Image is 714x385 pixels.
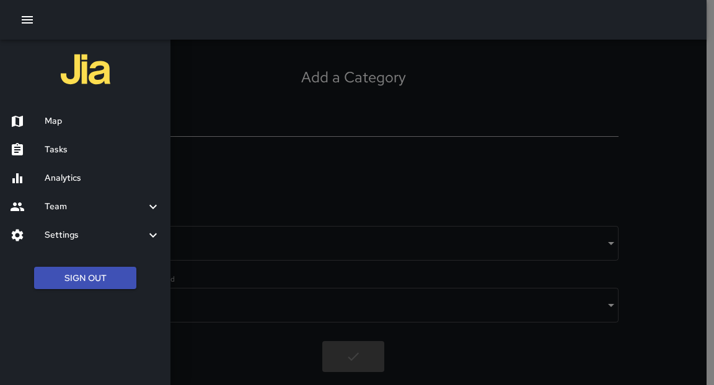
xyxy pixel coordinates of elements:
img: jia-logo [61,45,110,94]
h6: Analytics [45,171,161,185]
button: Sign Out [34,267,136,290]
h6: Settings [45,228,146,242]
h6: Map [45,115,161,128]
h6: Tasks [45,143,161,157]
h6: Team [45,200,146,214]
